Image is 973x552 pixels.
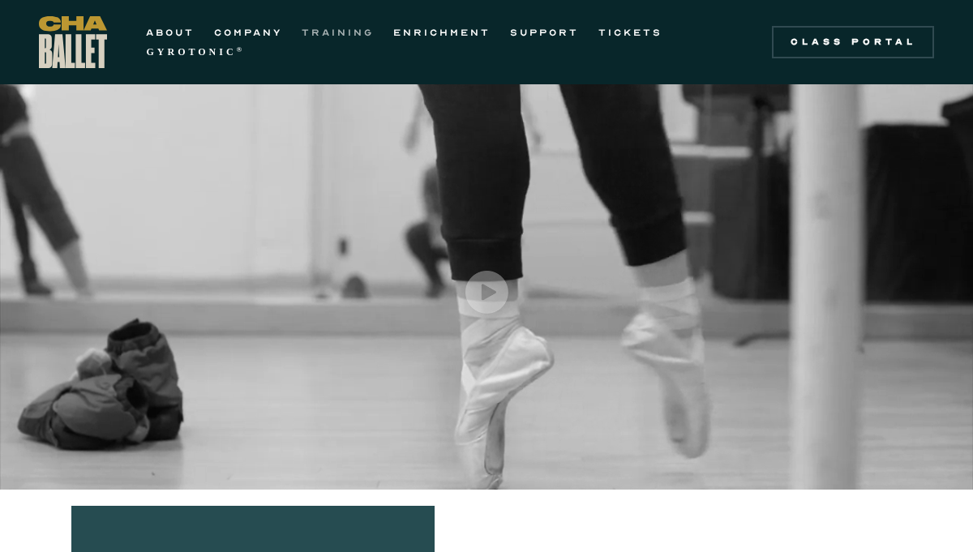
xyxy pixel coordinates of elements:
a: ABOUT [146,23,195,42]
a: COMPANY [214,23,282,42]
a: Class Portal [772,26,934,58]
a: GYROTONIC® [146,42,245,62]
div: Class Portal [782,36,924,49]
sup: ® [237,45,246,53]
a: SUPPORT [510,23,579,42]
strong: GYROTONIC [146,46,236,58]
a: home [39,16,107,68]
a: ENRICHMENT [393,23,491,42]
a: TRAINING [302,23,374,42]
a: TICKETS [598,23,662,42]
